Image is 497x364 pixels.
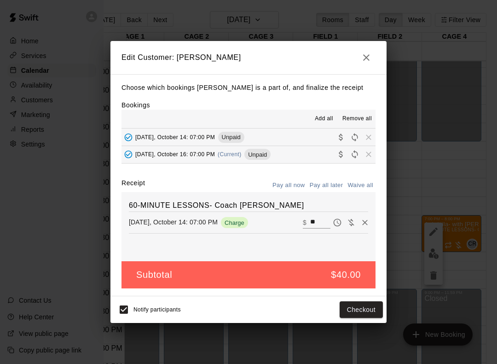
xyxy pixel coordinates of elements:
label: Bookings [121,101,150,109]
span: Notify participants [133,306,181,313]
button: Added - Collect Payment [121,147,135,161]
span: [DATE], October 16: 07:00 PM [135,151,215,158]
span: Reschedule [348,151,362,158]
h5: Subtotal [136,269,172,281]
p: [DATE], October 14: 07:00 PM [129,217,218,227]
button: Pay all later [307,178,346,193]
button: Added - Collect Payment [121,130,135,144]
h2: Edit Customer: [PERSON_NAME] [110,41,387,74]
button: Add all [309,112,339,126]
button: Waive all [345,178,376,193]
span: Remove [362,151,376,158]
button: Added - Collect Payment[DATE], October 14: 07:00 PMUnpaidCollect paymentRescheduleRemove [121,129,376,146]
span: (Current) [218,151,242,158]
span: Reschedule [348,133,362,140]
span: Unpaid [218,134,244,141]
label: Receipt [121,178,145,193]
span: Collect payment [334,151,348,158]
button: Remove all [339,112,376,126]
span: Waive payment [344,218,358,226]
span: Pay later [330,218,344,226]
span: Charge [221,219,248,226]
p: Choose which bookings [PERSON_NAME] is a part of, and finalize the receipt [121,82,376,94]
h5: $40.00 [331,269,361,281]
span: Remove all [342,114,372,123]
h6: 60-MINUTE LESSONS- Coach [PERSON_NAME] [129,200,368,211]
span: Add all [315,114,333,123]
button: Checkout [340,301,383,318]
span: Remove [362,133,376,140]
span: Collect payment [334,133,348,140]
p: $ [303,218,306,227]
button: Remove [358,216,372,229]
button: Added - Collect Payment[DATE], October 16: 07:00 PM(Current)UnpaidCollect paymentRescheduleRemove [121,146,376,163]
button: Pay all now [270,178,307,193]
span: Unpaid [244,151,271,158]
span: [DATE], October 14: 07:00 PM [135,134,215,140]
